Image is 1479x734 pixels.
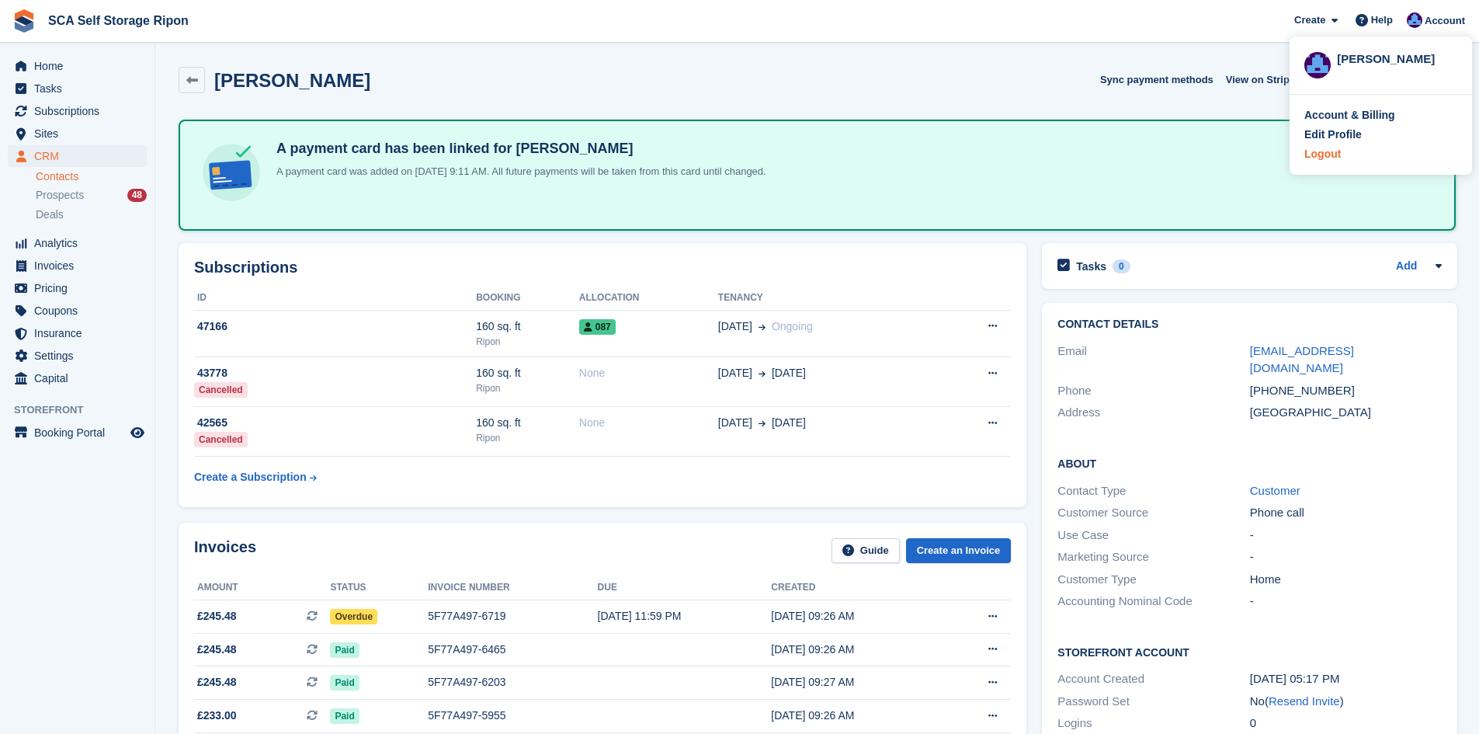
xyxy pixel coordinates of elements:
span: Prospects [36,188,84,203]
a: menu [8,232,147,254]
span: Paid [330,642,359,658]
a: [EMAIL_ADDRESS][DOMAIN_NAME] [1250,344,1354,375]
div: Ripon [476,335,579,349]
a: menu [8,78,147,99]
div: Contact Type [1057,482,1249,500]
a: SCA Self Storage Ripon [42,8,195,33]
h2: [PERSON_NAME] [214,70,370,91]
div: Cancelled [194,432,248,447]
span: Insurance [34,322,127,344]
th: Invoice number [428,576,597,600]
button: Sync payment methods [1100,67,1213,92]
img: Sarah Race [1407,12,1422,28]
span: Ongoing [772,320,813,332]
div: 0 [1250,715,1442,732]
span: Create [1294,12,1325,28]
a: menu [8,145,147,167]
span: Invoices [34,255,127,277]
h2: Tasks [1076,259,1106,273]
img: Sarah Race [1304,52,1331,78]
span: [DATE] [718,415,752,431]
div: Customer Type [1057,571,1249,589]
a: menu [8,422,147,444]
div: Email [1057,343,1249,377]
h2: Contact Details [1057,318,1442,331]
span: CRM [34,145,127,167]
div: 160 sq. ft [476,415,579,431]
th: Allocation [579,286,718,311]
a: Contacts [36,169,147,184]
div: Use Case [1057,527,1249,544]
h2: Storefront Account [1057,644,1442,659]
span: £245.48 [197,642,237,658]
div: Account Created [1057,670,1249,688]
span: [DATE] [772,365,806,381]
a: menu [8,100,147,122]
div: Address [1057,404,1249,422]
a: menu [8,322,147,344]
span: Account [1425,13,1465,29]
div: Logout [1304,146,1341,162]
span: Overdue [330,609,377,624]
div: 42565 [194,415,476,431]
div: Home [1250,571,1442,589]
div: Customer Source [1057,504,1249,522]
div: None [579,365,718,381]
a: Prospects 48 [36,187,147,204]
span: Sites [34,123,127,144]
span: Settings [34,345,127,367]
h2: About [1057,455,1442,471]
span: Capital [34,367,127,389]
p: A payment card was added on [DATE] 9:11 AM. All future payments will be taken from this card unti... [270,164,766,179]
div: Cancelled [194,382,248,398]
span: [DATE] [772,415,806,431]
div: Logins [1057,715,1249,732]
div: 43778 [194,365,476,381]
th: Amount [194,576,330,600]
a: Create a Subscription [194,463,317,492]
div: [DATE] 09:27 AM [771,674,943,691]
div: Marketing Source [1057,548,1249,566]
div: [DATE] 09:26 AM [771,642,943,658]
span: Help [1371,12,1393,28]
div: [DATE] 09:26 AM [771,708,943,724]
th: ID [194,286,476,311]
div: Phone [1057,382,1249,400]
th: Created [771,576,943,600]
div: 160 sq. ft [476,365,579,381]
img: card-linked-ebf98d0992dc2aeb22e95c0e3c79077019eb2392cfd83c6a337811c24bc77127.svg [199,140,264,205]
th: Due [598,576,772,600]
div: - [1250,527,1442,544]
div: - [1250,593,1442,611]
div: Accounting Nominal Code [1057,593,1249,611]
span: View on Stripe [1226,72,1295,88]
h2: Subscriptions [194,259,1011,277]
div: Ripon [476,381,579,395]
div: 48 [127,189,147,202]
th: Tenancy [718,286,936,311]
a: Add [1396,258,1417,276]
span: Subscriptions [34,100,127,122]
span: Coupons [34,300,127,322]
div: Ripon [476,431,579,445]
a: Resend Invite [1269,694,1340,708]
div: [PERSON_NAME] [1337,50,1457,64]
div: 5F77A497-6465 [428,642,597,658]
a: Preview store [128,423,147,442]
div: 5F77A497-6203 [428,674,597,691]
a: menu [8,277,147,299]
a: Customer [1250,484,1300,497]
a: Logout [1304,146,1457,162]
a: Guide [832,538,900,564]
div: 5F77A497-5955 [428,708,597,724]
a: menu [8,345,147,367]
div: [DATE] 05:17 PM [1250,670,1442,688]
span: Booking Portal [34,422,127,444]
span: Tasks [34,78,127,99]
div: [DATE] 11:59 PM [598,608,772,624]
a: Account & Billing [1304,107,1457,123]
span: Deals [36,207,64,222]
th: Status [330,576,428,600]
th: Booking [476,286,579,311]
span: Pricing [34,277,127,299]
